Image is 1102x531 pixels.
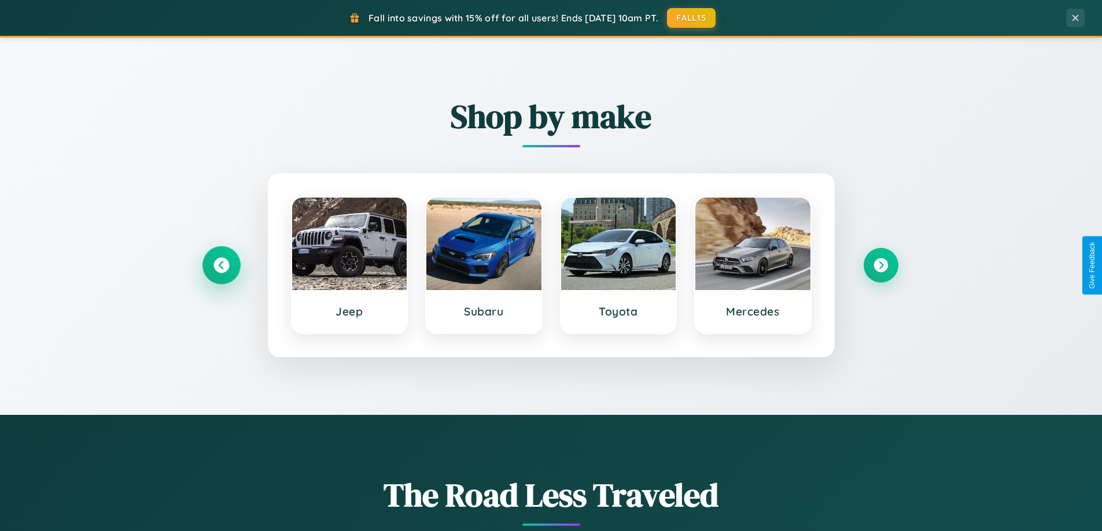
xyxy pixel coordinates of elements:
div: Give Feedback [1088,242,1096,289]
h2: Shop by make [204,94,898,139]
h3: Jeep [304,305,396,318]
h3: Toyota [573,305,665,318]
h3: Mercedes [707,305,799,318]
button: FALL15 [667,8,716,28]
h3: Subaru [438,305,530,318]
span: Fall into savings with 15% off for all users! Ends [DATE] 10am PT. [368,12,658,24]
h1: The Road Less Traveled [204,473,898,517]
